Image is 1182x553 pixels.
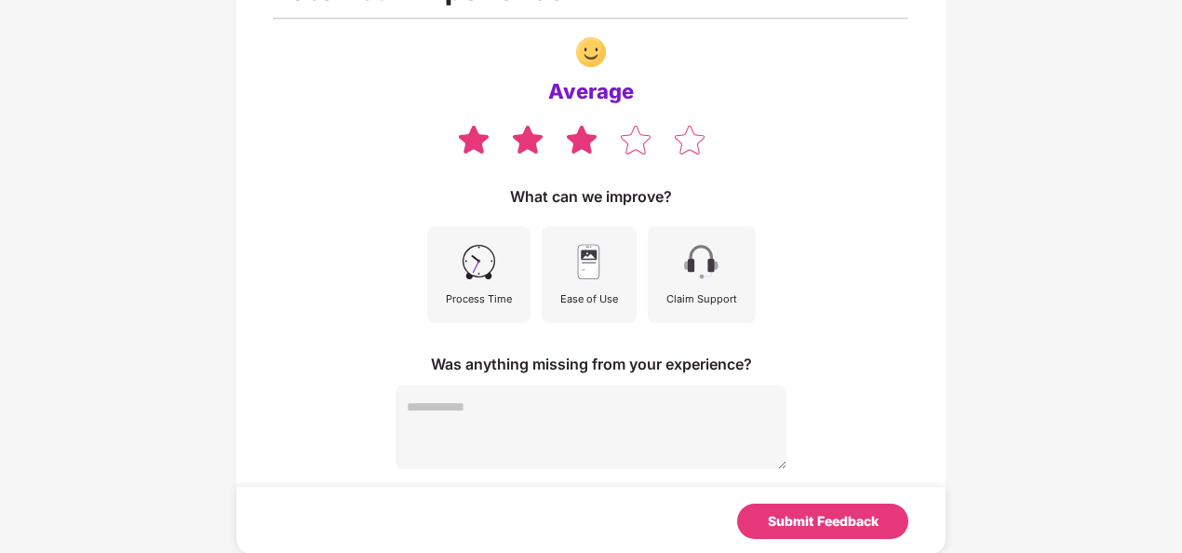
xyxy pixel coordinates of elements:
[456,123,491,155] img: svg+xml;base64,PHN2ZyB4bWxucz0iaHR0cDovL3d3dy53My5vcmcvMjAwMC9zdmciIHdpZHRoPSIzOCIgaGVpZ2h0PSIzNS...
[680,241,722,283] img: svg+xml;base64,PHN2ZyB4bWxucz0iaHR0cDovL3d3dy53My5vcmcvMjAwMC9zdmciIHdpZHRoPSI0NSIgaGVpZ2h0PSI0NS...
[576,37,606,67] img: svg+xml;base64,PHN2ZyBpZD0iR3JvdXBfNDI1MTIiIGRhdGEtbmFtZT0iR3JvdXAgNDI1MTIiIHhtbG5zPSJodHRwOi8vd3...
[560,290,618,307] div: Ease of Use
[446,290,512,307] div: Process Time
[548,78,634,104] div: Average
[672,123,707,156] img: svg+xml;base64,PHN2ZyB4bWxucz0iaHR0cDovL3d3dy53My5vcmcvMjAwMC9zdmciIHdpZHRoPSIzOCIgaGVpZ2h0PSIzNS...
[768,511,879,532] div: Submit Feedback
[618,123,653,156] img: svg+xml;base64,PHN2ZyB4bWxucz0iaHR0cDovL3d3dy53My5vcmcvMjAwMC9zdmciIHdpZHRoPSIzOCIgaGVpZ2h0PSIzNS...
[568,241,610,283] img: svg+xml;base64,PHN2ZyB4bWxucz0iaHR0cDovL3d3dy53My5vcmcvMjAwMC9zdmciIHdpZHRoPSI0NSIgaGVpZ2h0PSI0NS...
[510,123,545,155] img: svg+xml;base64,PHN2ZyB4bWxucz0iaHR0cDovL3d3dy53My5vcmcvMjAwMC9zdmciIHdpZHRoPSIzOCIgaGVpZ2h0PSIzNS...
[666,290,737,307] div: Claim Support
[458,241,500,283] img: svg+xml;base64,PHN2ZyB4bWxucz0iaHR0cDovL3d3dy53My5vcmcvMjAwMC9zdmciIHdpZHRoPSI0NSIgaGVpZ2h0PSI0NS...
[510,186,672,207] div: What can we improve?
[564,123,599,155] img: svg+xml;base64,PHN2ZyB4bWxucz0iaHR0cDovL3d3dy53My5vcmcvMjAwMC9zdmciIHdpZHRoPSIzOCIgaGVpZ2h0PSIzNS...
[431,354,752,374] div: Was anything missing from your experience?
